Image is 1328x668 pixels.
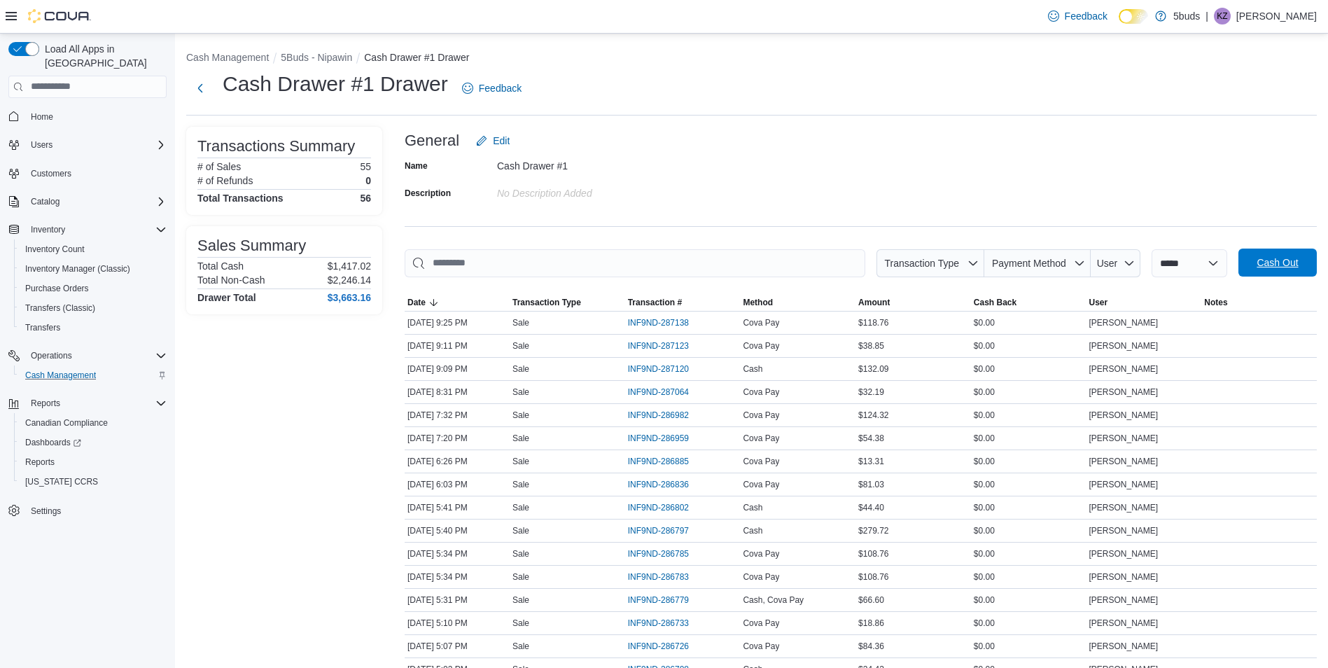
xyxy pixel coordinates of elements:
[25,165,167,182] span: Customers
[992,258,1066,269] span: Payment Method
[405,638,510,655] div: [DATE] 5:07 PM
[1089,340,1159,352] span: [PERSON_NAME]
[405,407,510,424] div: [DATE] 7:32 PM
[971,384,1086,401] div: $0.00
[20,415,113,431] a: Canadian Compliance
[858,297,890,308] span: Amount
[31,350,72,361] span: Operations
[364,52,469,63] button: Cash Drawer #1 Drawer
[20,260,136,277] a: Inventory Manager (Classic)
[743,297,773,308] span: Method
[628,522,703,539] button: INF9ND-286797
[743,340,779,352] span: Cova Pay
[8,101,167,557] nav: Complex example
[20,454,167,471] span: Reports
[405,338,510,354] div: [DATE] 9:11 PM
[743,410,779,421] span: Cova Pay
[1173,8,1200,25] p: 5buds
[512,433,529,444] p: Sale
[25,109,59,125] a: Home
[25,322,60,333] span: Transfers
[512,363,529,375] p: Sale
[328,274,371,286] p: $2,246.14
[743,456,779,467] span: Cova Pay
[1089,641,1159,652] span: [PERSON_NAME]
[512,548,529,559] p: Sale
[405,476,510,493] div: [DATE] 6:03 PM
[510,294,625,311] button: Transaction Type
[3,135,172,155] button: Users
[405,132,459,149] h3: General
[223,70,448,98] h1: Cash Drawer #1 Drawer
[512,456,529,467] p: Sale
[25,221,167,238] span: Inventory
[628,453,703,470] button: INF9ND-286885
[512,410,529,421] p: Sale
[858,479,884,490] span: $81.03
[20,260,167,277] span: Inventory Manager (Classic)
[858,641,884,652] span: $84.36
[3,163,172,183] button: Customers
[743,363,762,375] span: Cash
[25,437,81,448] span: Dashboards
[31,506,61,517] span: Settings
[20,300,101,316] a: Transfers (Classic)
[858,340,884,352] span: $38.85
[25,193,167,210] span: Catalog
[20,300,167,316] span: Transfers (Classic)
[1089,410,1159,421] span: [PERSON_NAME]
[971,592,1086,608] div: $0.00
[405,430,510,447] div: [DATE] 7:20 PM
[497,155,685,172] div: Cash Drawer #1
[360,193,371,204] h4: 56
[20,241,90,258] a: Inventory Count
[971,407,1086,424] div: $0.00
[407,297,426,308] span: Date
[405,569,510,585] div: [DATE] 5:34 PM
[1089,479,1159,490] span: [PERSON_NAME]
[628,297,682,308] span: Transaction #
[512,618,529,629] p: Sale
[25,263,130,274] span: Inventory Manager (Classic)
[25,417,108,429] span: Canadian Compliance
[25,137,167,153] span: Users
[1065,9,1107,23] span: Feedback
[1238,249,1317,277] button: Cash Out
[1201,294,1317,311] button: Notes
[1089,363,1159,375] span: [PERSON_NAME]
[25,395,167,412] span: Reports
[743,641,779,652] span: Cova Pay
[197,138,355,155] h3: Transactions Summary
[25,302,95,314] span: Transfers (Classic)
[971,294,1086,311] button: Cash Back
[1089,618,1159,629] span: [PERSON_NAME]
[971,476,1086,493] div: $0.00
[971,361,1086,377] div: $0.00
[405,522,510,539] div: [DATE] 5:40 PM
[470,127,515,155] button: Edit
[20,367,102,384] a: Cash Management
[743,571,779,583] span: Cova Pay
[628,317,689,328] span: INF9ND-287138
[493,134,510,148] span: Edit
[512,297,581,308] span: Transaction Type
[25,165,77,182] a: Customers
[743,525,762,536] span: Cash
[25,283,89,294] span: Purchase Orders
[31,398,60,409] span: Reports
[512,479,529,490] p: Sale
[1214,8,1231,25] div: Keith Ziemann
[20,454,60,471] a: Reports
[971,545,1086,562] div: $0.00
[743,548,779,559] span: Cova Pay
[1119,9,1148,24] input: Dark Mode
[628,430,703,447] button: INF9ND-286959
[512,387,529,398] p: Sale
[25,108,167,125] span: Home
[971,569,1086,585] div: $0.00
[14,259,172,279] button: Inventory Manager (Classic)
[1089,525,1159,536] span: [PERSON_NAME]
[20,367,167,384] span: Cash Management
[3,192,172,211] button: Catalog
